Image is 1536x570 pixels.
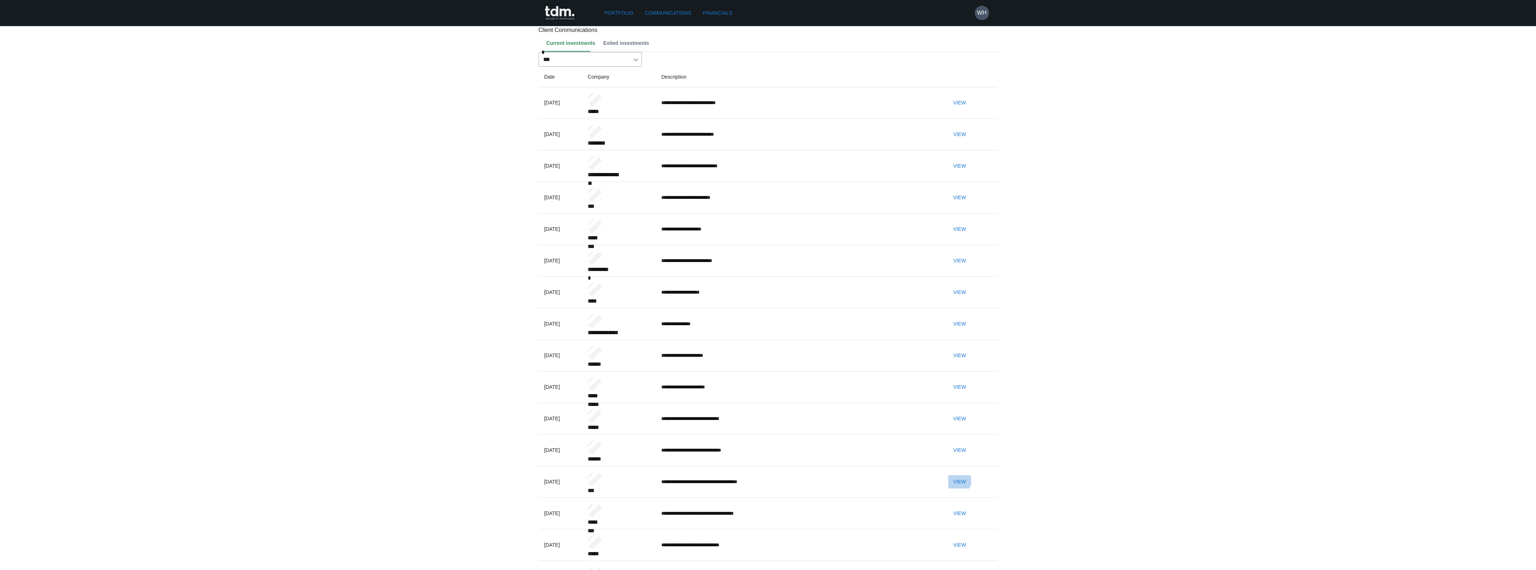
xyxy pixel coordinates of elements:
[601,34,655,52] button: Exited investments
[948,380,971,394] button: View
[544,34,601,52] button: Current investments
[539,529,582,561] td: [DATE]
[539,213,582,245] td: [DATE]
[539,403,582,434] td: [DATE]
[948,128,971,141] button: View
[948,317,971,331] button: View
[642,6,694,20] a: Communications
[948,444,971,457] button: View
[977,9,987,17] h6: WH
[948,286,971,299] button: View
[539,340,582,371] td: [DATE]
[539,87,582,118] td: [DATE]
[539,466,582,497] td: [DATE]
[948,159,971,173] button: View
[948,96,971,109] button: View
[539,308,582,340] td: [DATE]
[539,67,582,87] th: Date
[539,497,582,529] td: [DATE]
[544,34,998,52] div: Client notes tab
[948,538,971,552] button: View
[539,434,582,466] td: [DATE]
[539,276,582,308] td: [DATE]
[582,67,656,87] th: Company
[948,254,971,267] button: View
[539,245,582,276] td: [DATE]
[656,67,942,87] th: Description
[948,349,971,362] button: View
[975,6,989,20] button: WH
[948,191,971,204] button: View
[948,507,971,520] button: View
[539,371,582,403] td: [DATE]
[539,26,998,34] p: Client Communications
[948,475,971,489] button: View
[948,412,971,425] button: View
[539,182,582,213] td: [DATE]
[539,150,582,182] td: [DATE]
[948,223,971,236] button: View
[700,6,735,20] a: Financials
[539,118,582,150] td: [DATE]
[602,6,637,20] a: Portfolio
